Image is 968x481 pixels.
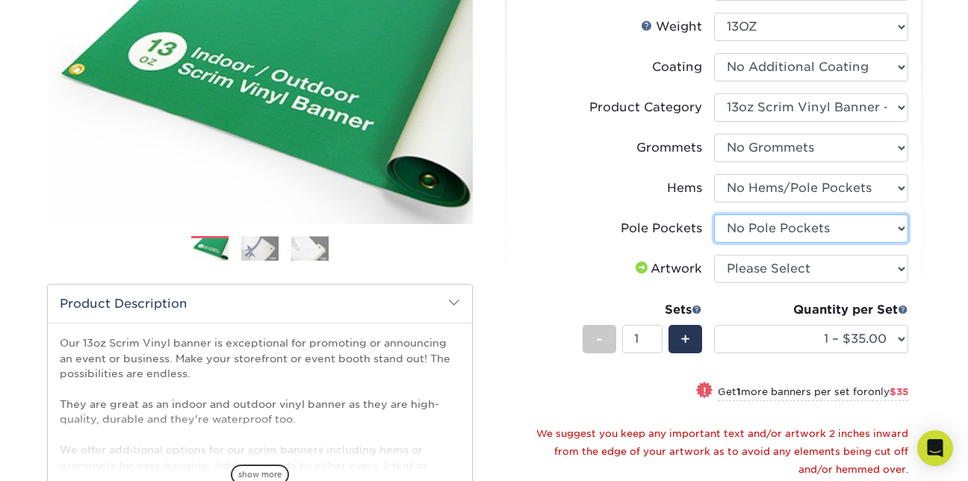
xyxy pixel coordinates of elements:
[703,383,707,399] span: !
[4,435,127,476] iframe: Google Customer Reviews
[583,301,702,319] div: Sets
[667,179,702,197] div: Hems
[589,99,702,117] div: Product Category
[641,18,702,36] div: Weight
[680,328,690,350] span: +
[636,139,702,157] div: Grommets
[868,386,908,397] span: only
[652,58,702,76] div: Coating
[241,236,279,261] img: Banners 02
[596,328,603,350] span: -
[48,285,472,323] h2: Product Description
[536,428,908,475] small: We suggest you keep any important text and/or artwork 2 inches inward from the edge of your artwo...
[191,237,229,263] img: Banners 01
[714,301,908,319] div: Quantity per Set
[718,386,908,401] small: Get more banners per set for
[291,236,329,261] img: Banners 03
[736,386,741,397] strong: 1
[633,260,702,278] div: Artwork
[890,386,908,397] span: $35
[621,220,702,238] div: Pole Pockets
[917,430,953,466] div: Open Intercom Messenger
